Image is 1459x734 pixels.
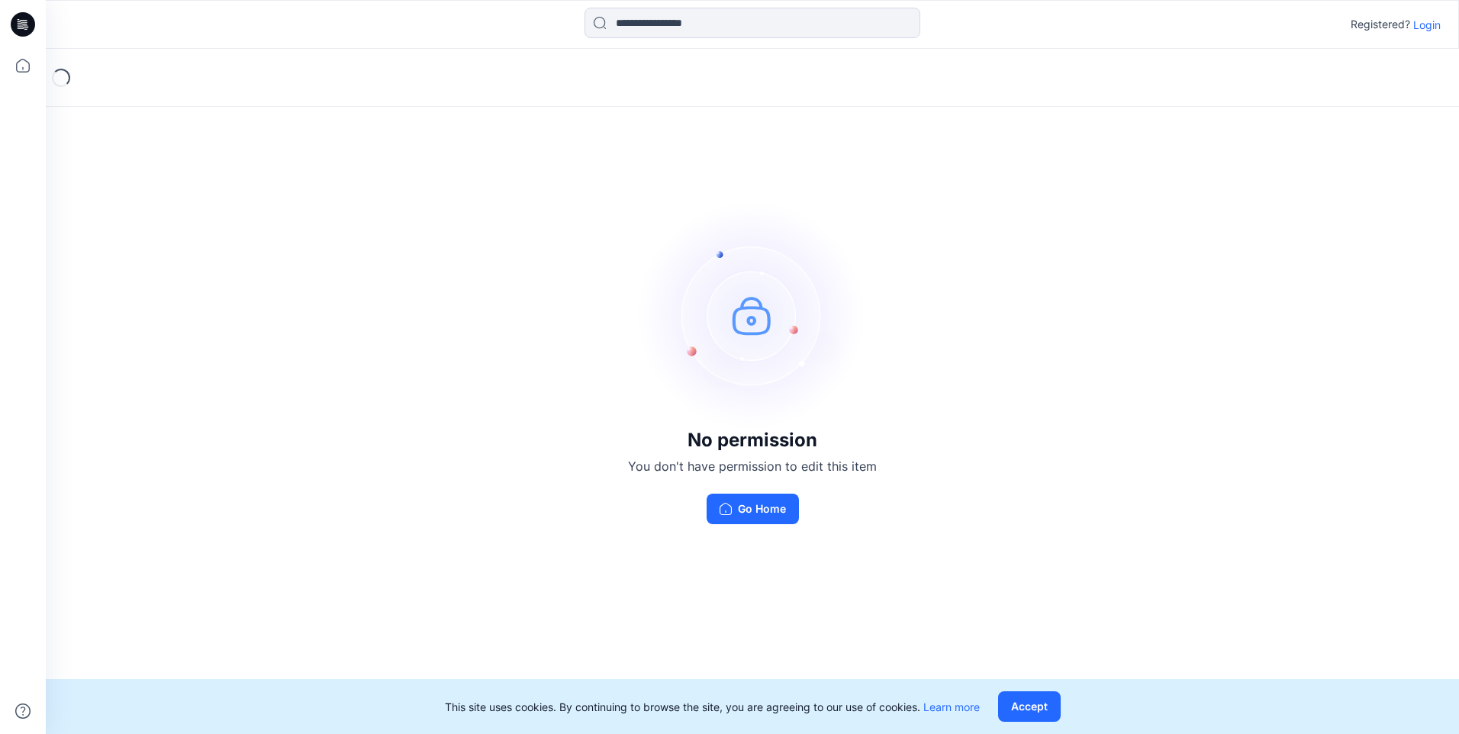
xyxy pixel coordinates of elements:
p: You don't have permission to edit this item [628,457,877,475]
p: Login [1413,17,1441,33]
button: Go Home [707,494,799,524]
img: no-perm.svg [638,201,867,430]
p: Registered? [1351,15,1410,34]
a: Learn more [923,700,980,713]
button: Accept [998,691,1061,722]
h3: No permission [628,430,877,451]
p: This site uses cookies. By continuing to browse the site, you are agreeing to our use of cookies. [445,699,980,715]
